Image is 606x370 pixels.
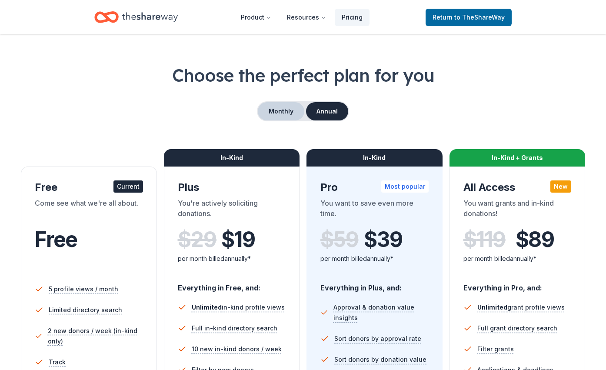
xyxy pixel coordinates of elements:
div: Everything in Plus, and: [320,275,429,293]
span: grant profile views [477,303,565,311]
span: $ 39 [364,227,402,252]
div: Come see what we're all about. [35,198,143,222]
div: Plus [178,180,286,194]
div: All Access [463,180,572,194]
div: per month billed annually* [178,253,286,264]
div: Most popular [381,180,429,193]
button: Monthly [258,102,304,120]
div: In-Kind [306,149,443,167]
span: $ 89 [516,227,554,252]
span: Limited directory search [49,305,122,315]
span: Filter grants [477,344,514,354]
span: Full in-kind directory search [192,323,277,333]
span: Return [433,12,505,23]
div: New [550,180,571,193]
div: You want grants and in-kind donations! [463,198,572,222]
h1: Choose the perfect plan for you [21,63,585,87]
div: Pro [320,180,429,194]
button: Product [234,9,278,26]
a: Home [94,7,178,27]
span: Full grant directory search [477,323,557,333]
div: Everything in Pro, and: [463,275,572,293]
div: Free [35,180,143,194]
div: per month billed annually* [463,253,572,264]
nav: Main [234,7,370,27]
span: Track [49,357,66,367]
div: per month billed annually* [320,253,429,264]
div: You want to save even more time. [320,198,429,222]
span: $ 19 [221,227,255,252]
span: 2 new donors / week (in-kind only) [48,326,143,347]
div: Everything in Free, and: [178,275,286,293]
span: 10 new in-kind donors / week [192,344,282,354]
span: Unlimited [192,303,222,311]
button: Resources [280,9,333,26]
div: Current [113,180,143,193]
div: In-Kind [164,149,300,167]
button: Annual [306,102,348,120]
span: to TheShareWay [454,13,505,21]
a: Pricing [335,9,370,26]
span: Sort donors by approval rate [334,333,421,344]
span: Sort donors by donation value [334,354,426,365]
div: In-Kind + Grants [450,149,586,167]
span: Unlimited [477,303,507,311]
span: Approval & donation value insights [333,302,429,323]
span: Free [35,227,77,252]
a: Returnto TheShareWay [426,9,512,26]
div: You're actively soliciting donations. [178,198,286,222]
span: 5 profile views / month [49,284,118,294]
span: in-kind profile views [192,303,285,311]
